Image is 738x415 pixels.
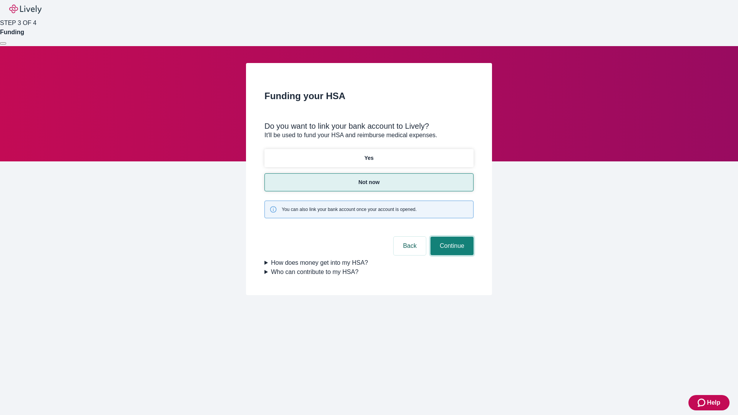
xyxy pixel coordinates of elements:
button: Continue [430,237,474,255]
p: Not now [358,178,379,186]
button: Zendesk support iconHelp [688,395,730,410]
button: Yes [264,149,474,167]
summary: Who can contribute to my HSA? [264,267,474,277]
h2: Funding your HSA [264,89,474,103]
button: Not now [264,173,474,191]
p: Yes [364,154,374,162]
div: Do you want to link your bank account to Lively? [264,121,474,131]
summary: How does money get into my HSA? [264,258,474,267]
span: You can also link your bank account once your account is opened. [282,206,417,213]
img: Lively [9,5,42,14]
span: Help [707,398,720,407]
button: Back [394,237,426,255]
svg: Zendesk support icon [698,398,707,407]
p: It'll be used to fund your HSA and reimburse medical expenses. [264,131,474,140]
